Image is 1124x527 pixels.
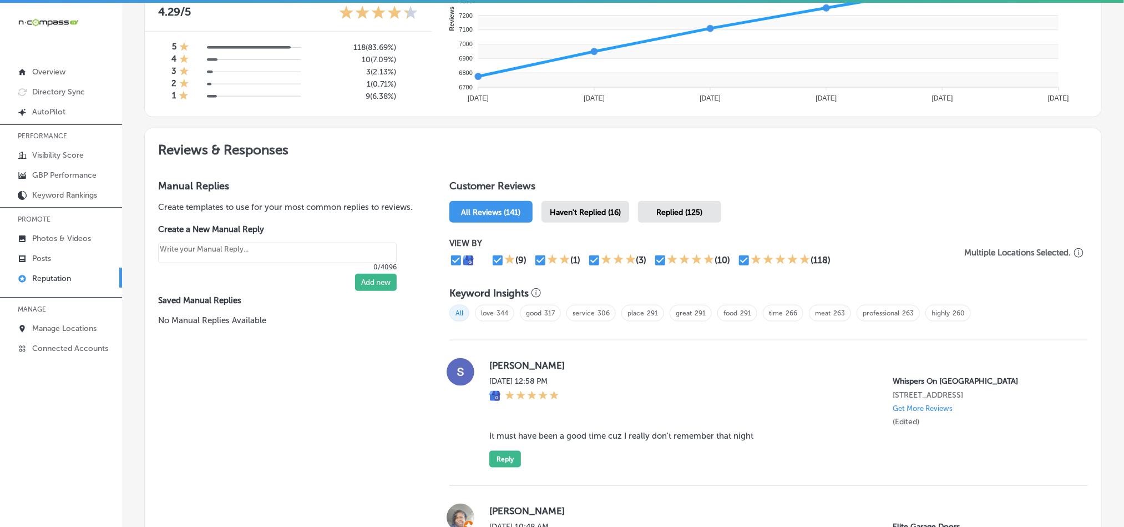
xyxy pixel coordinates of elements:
p: Multiple Locations Selected. [964,248,1071,258]
button: Reply [489,451,521,468]
label: [PERSON_NAME] [489,360,1070,371]
tspan: [DATE] [1048,94,1069,102]
label: (Edited) [893,417,919,426]
button: Add new [355,274,397,291]
a: time [769,309,783,317]
div: 1 Star [179,42,189,54]
p: VIEW BY [449,238,960,248]
p: Create templates to use for your most common replies to reviews. [158,201,414,213]
a: 291 [740,309,751,317]
label: Saved Manual Replies [158,295,414,305]
p: No Manual Replies Available [158,314,414,327]
a: 291 [695,309,706,317]
a: professional [863,309,899,317]
tspan: [DATE] [584,94,605,102]
div: (118) [811,255,831,265]
text: Reviews [448,7,455,31]
h5: 1 ( 0.71% ) [321,79,396,89]
label: [PERSON_NAME] [489,505,1070,516]
a: love [481,309,494,317]
div: 1 Star [179,91,189,103]
p: Get More Reviews [893,404,953,413]
div: (1) [570,255,580,265]
p: Directory Sync [32,87,85,97]
tspan: 6700 [459,84,473,91]
p: Manage Locations [32,324,97,333]
p: AutoPilot [32,107,65,117]
div: 1 Star [504,254,515,267]
div: 4.29 Stars [339,5,418,22]
tspan: 7100 [459,27,473,33]
p: Connected Accounts [32,344,108,353]
h3: Keyword Insights [449,287,529,299]
p: Overview [32,67,65,77]
tspan: 7200 [459,12,473,19]
h4: 1 [172,91,176,103]
h5: 10 ( 7.09% ) [321,55,396,64]
div: 5 Stars [505,390,559,403]
a: 306 [598,309,610,317]
a: 344 [497,309,508,317]
h3: Manual Replies [158,180,414,192]
h5: 118 ( 83.69% ) [321,43,396,52]
label: [DATE] 12:58 PM [489,377,559,386]
div: 2 Stars [547,254,570,267]
img: 660ab0bf-5cc7-4cb8-ba1c-48b5ae0f18e60NCTV_CLogo_TV_Black_-500x88.png [18,17,79,28]
h2: Reviews & Responses [145,128,1101,167]
span: All [449,305,469,322]
a: meat [815,309,831,317]
a: good [526,309,541,317]
div: 4 Stars [667,254,715,267]
p: Photos & Videos [32,234,91,243]
tspan: [DATE] [816,94,837,102]
h4: 4 [171,54,176,66]
span: Replied (125) [657,208,703,217]
span: Haven't Replied (16) [550,208,621,217]
tspan: 6900 [459,55,473,62]
tspan: [DATE] [932,94,953,102]
div: 1 Star [179,78,189,91]
div: 1 Star [179,66,189,78]
h4: 3 [171,66,176,78]
a: food [723,309,737,317]
div: (9) [515,255,526,265]
tspan: [DATE] [700,94,721,102]
h4: 2 [171,78,176,91]
div: 1 Star [179,54,189,66]
label: Create a New Manual Reply [158,224,397,234]
p: 1535 South Havana Street a [893,390,1070,400]
tspan: 6800 [459,69,473,76]
a: 260 [953,309,965,317]
tspan: [DATE] [468,94,489,102]
div: (10) [715,255,730,265]
p: 4.29 /5 [158,5,191,22]
h5: 3 ( 2.13% ) [321,67,396,77]
p: Keyword Rankings [32,190,97,200]
blockquote: It must have been a good time cuz I really don't remember that night [489,431,1070,441]
h4: 5 [172,42,176,54]
a: 317 [544,309,555,317]
div: (3) [636,255,647,265]
p: Visibility Score [32,150,84,160]
a: 291 [647,309,658,317]
h5: 9 ( 6.38% ) [321,92,396,101]
p: Posts [32,254,51,263]
tspan: 7000 [459,41,473,47]
a: highly [931,309,950,317]
a: 263 [833,309,845,317]
textarea: Create your Quick Reply [158,243,397,263]
a: place [627,309,644,317]
p: Whispers On Havana [893,377,1070,386]
div: 5 Stars [751,254,811,267]
h1: Customer Reviews [449,180,1088,197]
p: Reputation [32,274,71,283]
p: 0/4096 [158,263,397,271]
a: great [676,309,692,317]
p: GBP Performance [32,170,97,180]
span: All Reviews (141) [462,208,521,217]
a: 263 [902,309,914,317]
div: 3 Stars [601,254,636,267]
a: 266 [786,309,797,317]
a: service [573,309,595,317]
